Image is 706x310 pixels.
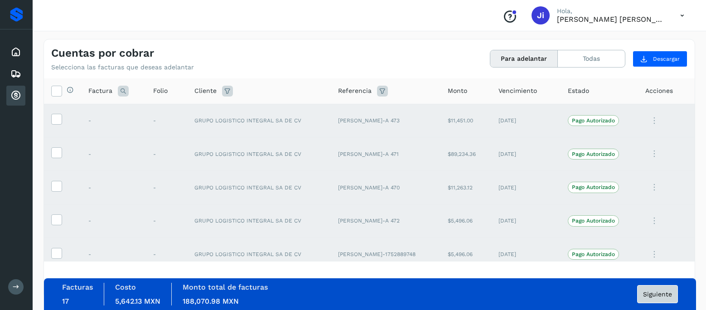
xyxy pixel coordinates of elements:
p: Pago Autorizado [572,218,615,224]
span: Cliente [194,86,217,96]
button: Todas [558,50,625,67]
div: Embarques [6,64,25,84]
td: [PERSON_NAME]-1752889748 [331,237,440,271]
td: - [81,237,146,271]
span: Acciones [645,86,673,96]
label: Costo [115,283,136,291]
td: - [81,204,146,237]
button: Para adelantar [490,50,558,67]
td: [PERSON_NAME]-A 471 [331,137,440,171]
td: - [81,104,146,137]
td: - [146,104,187,137]
button: Descargar [633,51,687,67]
td: [DATE] [491,171,561,204]
span: Vencimiento [498,86,537,96]
span: 17 [62,297,69,305]
td: GRUPO LOGISTICO INTEGRAL SA DE CV [187,104,331,137]
td: GRUPO LOGISTICO INTEGRAL SA DE CV [187,137,331,171]
td: [PERSON_NAME]-A 472 [331,204,440,237]
span: Descargar [653,55,680,63]
td: - [146,137,187,171]
td: [DATE] [491,204,561,237]
td: GRUPO LOGISTICO INTEGRAL SA DE CV [187,237,331,271]
td: $11,263.12 [440,171,491,204]
p: Pago Autorizado [572,251,615,257]
div: Inicio [6,42,25,62]
p: Hola, [557,7,666,15]
td: [PERSON_NAME]-A 470 [331,171,440,204]
td: $89,234.36 [440,137,491,171]
span: Siguiente [643,291,672,297]
button: Siguiente [637,285,678,303]
td: GRUPO LOGISTICO INTEGRAL SA DE CV [187,204,331,237]
label: Monto total de facturas [183,283,268,291]
span: Folio [153,86,168,96]
td: - [146,237,187,271]
label: Facturas [62,283,93,291]
td: $5,496.06 [440,237,491,271]
td: GRUPO LOGISTICO INTEGRAL SA DE CV [187,171,331,204]
span: Referencia [338,86,372,96]
p: Juana irma Hernández Rojas [557,15,666,24]
span: Factura [88,86,112,96]
p: Pago Autorizado [572,117,615,124]
span: 5,642.13 MXN [115,297,160,305]
td: [DATE] [491,104,561,137]
span: 188,070.98 MXN [183,297,239,305]
p: Pago Autorizado [572,151,615,157]
p: Selecciona las facturas que deseas adelantar [51,63,194,71]
td: [DATE] [491,137,561,171]
td: $11,451.00 [440,104,491,137]
p: Pago Autorizado [572,184,615,190]
td: $5,496.06 [440,204,491,237]
h4: Cuentas por cobrar [51,47,154,60]
td: - [146,204,187,237]
td: - [81,171,146,204]
span: Monto [448,86,467,96]
td: - [146,171,187,204]
td: [DATE] [491,237,561,271]
td: - [81,137,146,171]
div: Cuentas por cobrar [6,86,25,106]
td: [PERSON_NAME]-A 473 [331,104,440,137]
span: Estado [568,86,589,96]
